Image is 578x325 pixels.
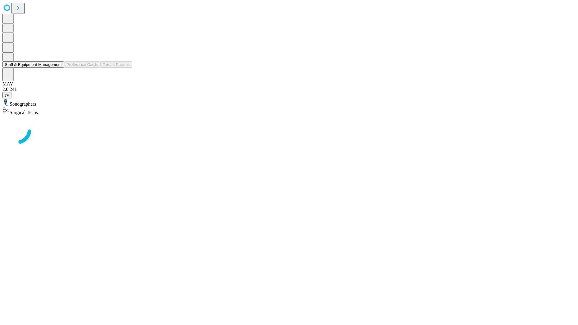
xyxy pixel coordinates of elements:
[2,98,576,107] div: Sonographers
[2,107,576,115] div: Surgical Techs
[64,61,100,68] button: Preference Cards
[2,92,11,98] button: @
[100,61,132,68] button: Tenant Params
[5,93,9,97] span: @
[2,61,64,68] button: Staff & Equipment Management
[2,87,576,92] div: 2.0.241
[2,81,576,87] div: MAY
